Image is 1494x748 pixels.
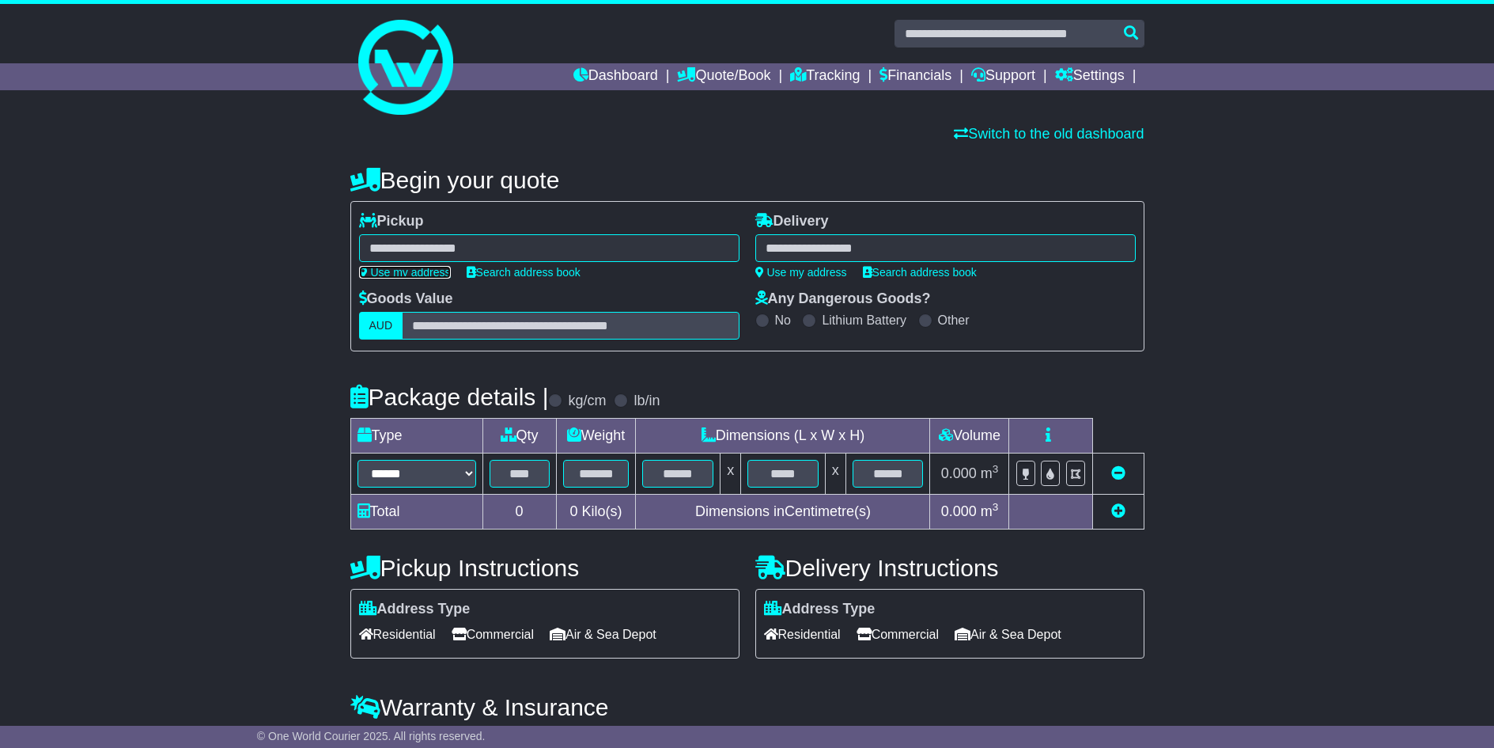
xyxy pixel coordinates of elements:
[825,454,845,495] td: x
[930,419,1009,454] td: Volume
[568,393,606,410] label: kg/cm
[350,495,482,530] td: Total
[775,313,791,328] label: No
[350,555,739,581] h4: Pickup Instructions
[938,313,970,328] label: Other
[955,622,1061,647] span: Air & Sea Depot
[1111,465,1125,481] a: Remove this item
[755,213,829,230] label: Delivery
[482,495,556,530] td: 0
[993,463,999,475] sup: 3
[550,622,656,647] span: Air & Sea Depot
[941,465,977,481] span: 0.000
[556,419,636,454] td: Weight
[556,495,636,530] td: Kilo(s)
[1111,503,1125,519] a: Add new item
[755,290,931,308] label: Any Dangerous Goods?
[350,167,1144,193] h4: Begin your quote
[764,601,876,618] label: Address Type
[981,503,999,519] span: m
[863,266,977,279] a: Search address book
[755,555,1144,581] h4: Delivery Instructions
[677,63,770,90] a: Quote/Book
[981,465,999,481] span: m
[359,266,451,279] a: Use my address
[257,730,486,742] span: © One World Courier 2025. All rights reserved.
[573,63,658,90] a: Dashboard
[721,454,741,495] td: x
[636,419,930,454] td: Dimensions (L x W x H)
[879,63,951,90] a: Financials
[452,622,534,647] span: Commercial
[954,126,1144,142] a: Switch to the old dashboard
[569,503,577,519] span: 0
[790,63,860,90] a: Tracking
[822,313,906,328] label: Lithium Battery
[941,503,977,519] span: 0.000
[764,622,841,647] span: Residential
[857,622,939,647] span: Commercial
[359,213,424,230] label: Pickup
[634,393,660,410] label: lb/in
[636,495,930,530] td: Dimensions in Centimetre(s)
[350,419,482,454] td: Type
[993,501,999,513] sup: 3
[482,419,556,454] td: Qty
[359,622,436,647] span: Residential
[1055,63,1125,90] a: Settings
[359,601,471,618] label: Address Type
[350,694,1144,720] h4: Warranty & Insurance
[359,312,403,340] label: AUD
[467,266,581,279] a: Search address book
[971,63,1035,90] a: Support
[359,290,453,308] label: Goods Value
[755,266,847,279] a: Use my address
[350,384,549,410] h4: Package details |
